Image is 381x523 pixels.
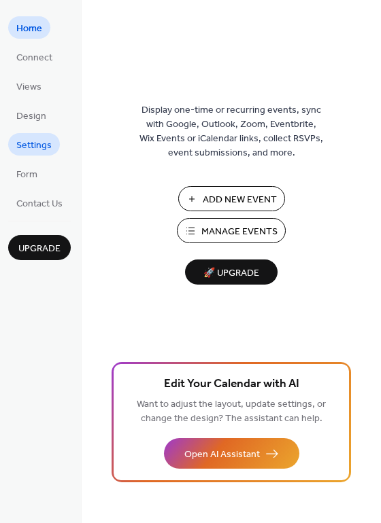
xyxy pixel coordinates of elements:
a: Form [8,162,46,185]
a: Contact Us [8,192,71,214]
span: Manage Events [201,225,278,239]
span: Display one-time or recurring events, sync with Google, Outlook, Zoom, Eventbrite, Wix Events or ... [139,103,323,160]
a: Connect [8,46,61,68]
span: Want to adjust the layout, update settings, or change the design? The assistant can help. [137,395,326,428]
span: Connect [16,51,52,65]
button: Open AI Assistant [164,438,299,469]
span: Home [16,22,42,36]
span: Edit Your Calendar with AI [164,375,299,394]
span: Open AI Assistant [184,448,260,462]
span: Contact Us [16,197,63,211]
span: Add New Event [203,193,277,207]
span: Design [16,109,46,124]
span: 🚀 Upgrade [193,264,269,283]
button: Manage Events [177,218,286,243]
a: Home [8,16,50,39]
button: Add New Event [178,186,285,211]
a: Design [8,104,54,126]
button: 🚀 Upgrade [185,259,278,285]
button: Upgrade [8,235,71,260]
a: Settings [8,133,60,156]
span: Views [16,80,42,94]
span: Form [16,168,37,182]
span: Settings [16,139,52,153]
a: Views [8,75,50,97]
span: Upgrade [18,242,61,256]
